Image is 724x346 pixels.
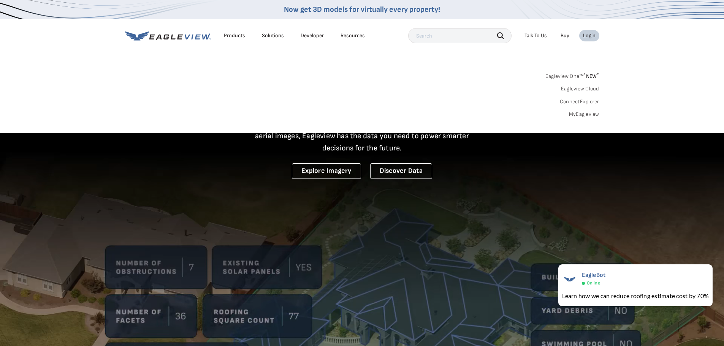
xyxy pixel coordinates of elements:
a: ConnectExplorer [560,98,599,105]
div: Talk To Us [524,32,547,39]
span: EagleBot [582,272,606,279]
div: Products [224,32,245,39]
div: Learn how we can reduce roofing estimate cost by 70% [562,291,709,300]
a: Eagleview Cloud [561,85,599,92]
p: A new era starts here. Built on more than 3.5 billion high-resolution aerial images, Eagleview ha... [246,118,478,154]
a: Eagleview One™*NEW* [545,71,599,79]
span: Online [587,280,600,286]
div: Resources [341,32,365,39]
a: Developer [301,32,324,39]
input: Search [408,28,512,43]
a: Explore Imagery [292,163,361,179]
span: NEW [583,73,599,79]
a: Now get 3D models for virtually every property! [284,5,440,14]
a: MyEagleview [569,111,599,118]
a: Discover Data [370,163,432,179]
a: Buy [561,32,569,39]
img: EagleBot [562,272,577,287]
div: Solutions [262,32,284,39]
div: Login [583,32,596,39]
